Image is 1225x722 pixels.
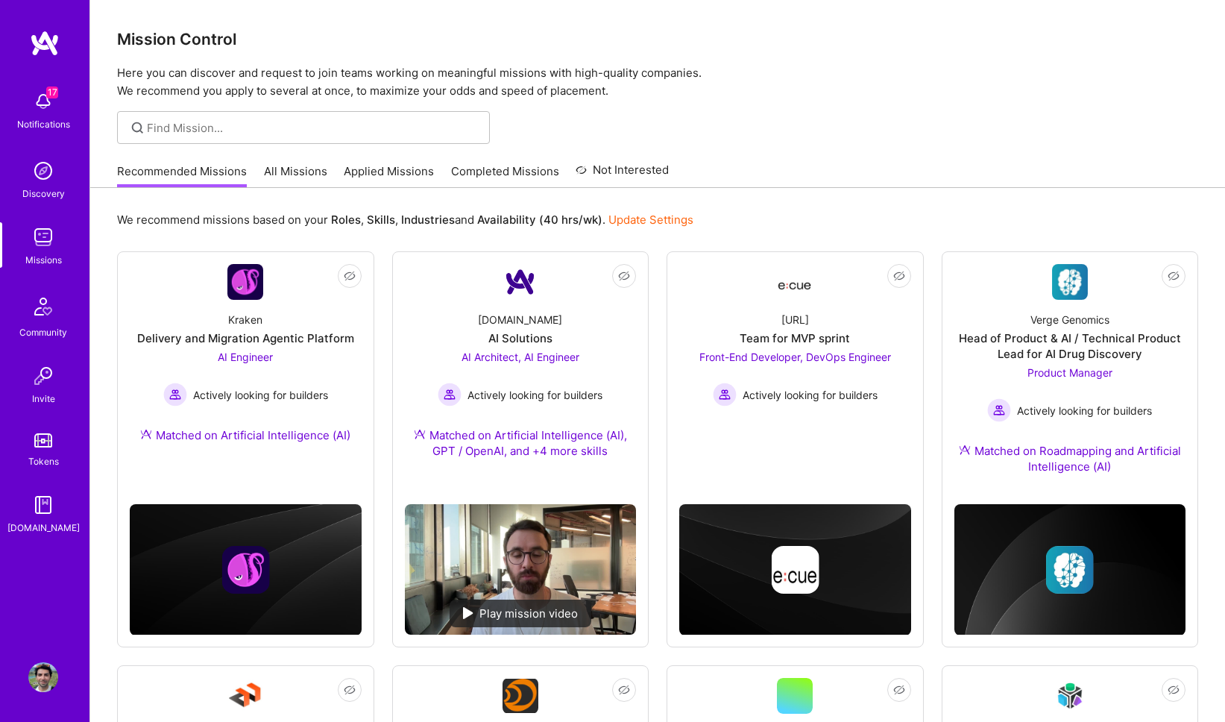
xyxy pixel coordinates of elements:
img: Actively looking for builders [713,383,737,406]
img: Company Logo [227,264,263,300]
img: Company Logo [503,264,538,300]
img: Company Logo [1052,264,1088,300]
img: User Avatar [28,662,58,692]
div: Verge Genomics [1030,312,1109,327]
img: guide book [28,490,58,520]
div: [DOMAIN_NAME] [478,312,562,327]
img: Company Logo [1052,678,1088,713]
img: logo [30,30,60,57]
i: icon SearchGrey [129,119,146,136]
i: icon EyeClosed [618,270,630,282]
div: Head of Product & AI / Technical Product Lead for AI Drug Discovery [954,330,1186,362]
a: Update Settings [608,213,693,227]
b: Skills [367,213,395,227]
div: Matched on Roadmapping and Artificial Intelligence (AI) [954,443,1186,474]
div: Team for MVP sprint [740,330,850,346]
span: Actively looking for builders [467,387,602,403]
img: teamwork [28,222,58,252]
i: icon EyeClosed [618,684,630,696]
img: cover [954,504,1186,635]
img: Community [25,289,61,324]
div: Discovery [22,186,65,201]
a: Company LogoKrakenDelivery and Migration Agentic PlatformAI Engineer Actively looking for builder... [130,264,362,461]
input: Find Mission... [147,120,479,136]
img: Company logo [771,546,819,594]
img: tokens [34,433,52,448]
b: Availability (40 hrs/wk) [477,213,602,227]
img: Actively looking for builders [438,383,462,406]
div: Matched on Artificial Intelligence (AI) [140,427,350,443]
span: Product Manager [1027,366,1112,379]
img: discovery [28,156,58,186]
span: Actively looking for builders [1017,403,1152,418]
a: User Avatar [25,662,62,692]
img: cover [130,504,362,635]
h3: Mission Control [117,30,1198,48]
div: Invite [32,391,55,406]
div: Play mission video [450,600,591,627]
img: Actively looking for builders [987,398,1011,422]
span: Actively looking for builders [743,387,878,403]
div: [URL] [781,312,809,327]
b: Roles [331,213,361,227]
a: Recommended Missions [117,163,247,188]
img: No Mission [405,504,637,635]
b: Industries [401,213,455,227]
i: icon EyeClosed [893,270,905,282]
span: Actively looking for builders [193,387,328,403]
img: Company Logo [503,679,538,713]
img: Company Logo [777,269,813,295]
a: Applied Missions [344,163,434,188]
img: Actively looking for builders [163,383,187,406]
img: bell [28,87,58,116]
p: Here you can discover and request to join teams working on meaningful missions with high-quality ... [117,64,1198,100]
i: icon EyeClosed [344,270,356,282]
img: Company Logo [227,678,263,714]
i: icon EyeClosed [1168,684,1180,696]
span: Front-End Developer, DevOps Engineer [699,351,891,363]
div: Kraken [228,312,262,327]
div: Matched on Artificial Intelligence (AI), GPT / OpenAI, and +4 more skills [405,427,637,459]
span: AI Engineer [218,351,273,363]
div: Missions [25,252,62,268]
div: AI Solutions [488,330,552,346]
a: Completed Missions [451,163,559,188]
img: Company logo [1046,546,1094,594]
a: Not Interested [576,161,669,188]
p: We recommend missions based on your , , and . [117,212,693,227]
div: Delivery and Migration Agentic Platform [137,330,354,346]
img: Ateam Purple Icon [959,444,971,456]
i: icon EyeClosed [893,684,905,696]
img: play [463,607,473,619]
i: icon EyeClosed [1168,270,1180,282]
div: Notifications [17,116,70,132]
div: Community [19,324,67,340]
a: All Missions [264,163,327,188]
div: [DOMAIN_NAME] [7,520,80,536]
a: Company Logo[DOMAIN_NAME]AI SolutionsAI Architect, AI Engineer Actively looking for buildersActiv... [405,264,637,492]
span: 17 [46,87,58,98]
img: Invite [28,361,58,391]
a: Company LogoVerge GenomicsHead of Product & AI / Technical Product Lead for AI Drug DiscoveryProd... [954,264,1186,492]
div: Tokens [28,453,59,469]
img: Ateam Purple Icon [140,428,152,440]
i: icon EyeClosed [344,684,356,696]
img: Company logo [221,546,269,594]
a: Company Logo[URL]Team for MVP sprintFront-End Developer, DevOps Engineer Actively looking for bui... [679,264,911,443]
img: Ateam Purple Icon [414,428,426,440]
span: AI Architect, AI Engineer [462,351,579,363]
img: cover [679,504,911,635]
